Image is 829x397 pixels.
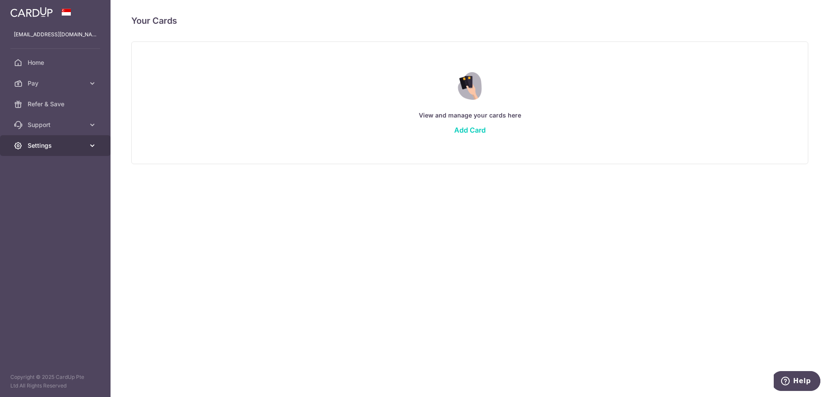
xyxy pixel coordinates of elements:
[149,110,791,121] p: View and manage your cards here
[19,6,37,14] span: Help
[28,79,85,88] span: Pay
[14,30,97,39] p: [EMAIL_ADDRESS][DOMAIN_NAME]
[28,121,85,129] span: Support
[451,72,488,100] img: Credit Card
[28,100,85,108] span: Refer & Save
[10,7,53,17] img: CardUp
[774,371,820,393] iframe: Opens a widget where you can find more information
[131,14,177,28] h4: Your Cards
[454,126,486,134] a: Add Card
[28,141,85,150] span: Settings
[28,58,85,67] span: Home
